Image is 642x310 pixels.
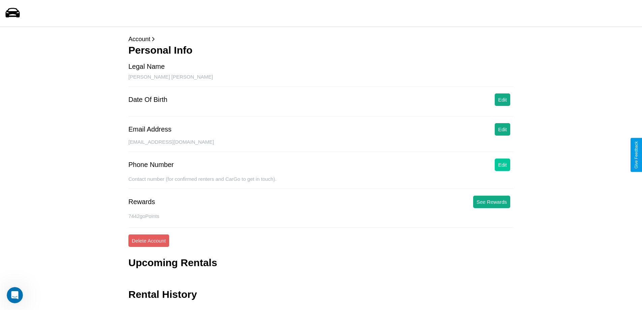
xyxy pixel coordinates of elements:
button: Delete Account [128,234,169,247]
p: Account [128,34,514,45]
div: Phone Number [128,161,174,169]
div: Date Of Birth [128,96,167,104]
div: [PERSON_NAME] [PERSON_NAME] [128,74,514,87]
button: Edit [495,123,510,136]
div: Email Address [128,125,172,133]
p: 7442 goPoints [128,212,514,221]
div: Rewards [128,198,155,206]
button: See Rewards [473,196,510,208]
div: Legal Name [128,63,165,71]
iframe: Intercom live chat [7,287,23,303]
button: Edit [495,159,510,171]
h3: Upcoming Rentals [128,257,217,269]
div: Give Feedback [634,141,639,169]
button: Edit [495,93,510,106]
div: [EMAIL_ADDRESS][DOMAIN_NAME] [128,139,514,152]
h3: Personal Info [128,45,514,56]
div: Contact number (for confirmed renters and CarGo to get in touch). [128,176,514,189]
h3: Rental History [128,289,197,300]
